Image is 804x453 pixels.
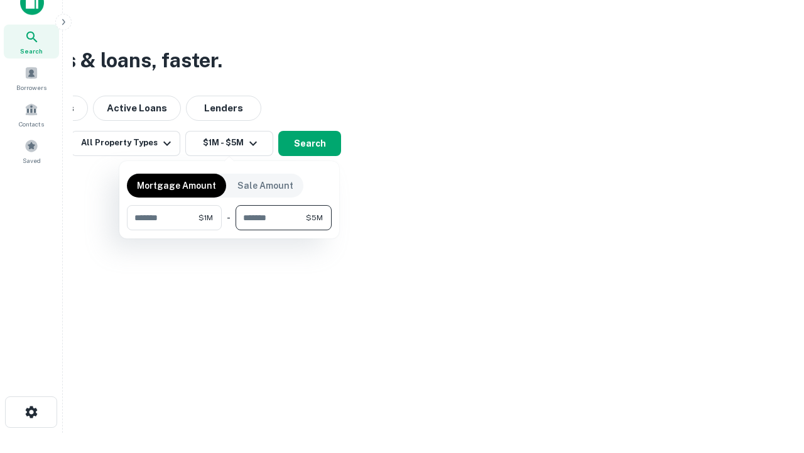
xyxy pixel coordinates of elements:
[741,352,804,413] iframe: Chat Widget
[137,179,216,193] p: Mortgage Amount
[237,179,293,193] p: Sale Amount
[306,212,323,223] span: $5M
[227,205,231,230] div: -
[198,212,213,223] span: $1M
